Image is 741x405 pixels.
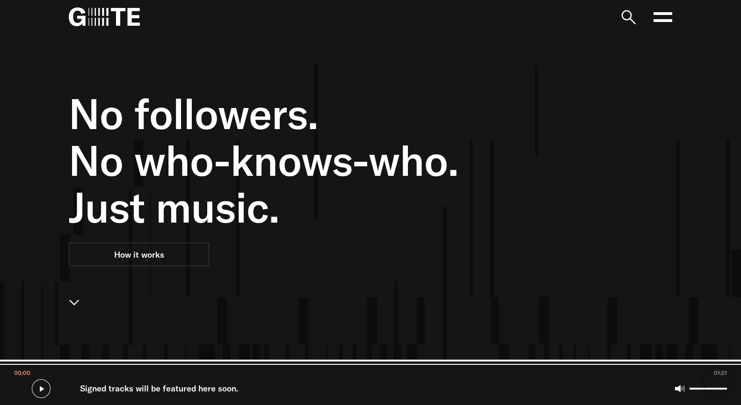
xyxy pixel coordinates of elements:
[14,369,30,377] span: 00:00
[69,7,140,26] img: G=TE
[69,90,569,137] span: No followers.
[690,388,727,390] input: Volume
[80,382,239,395] span: Signed tracks will be featured here soon.
[69,137,569,184] span: No who-knows-who.
[69,184,569,231] span: Just music.
[69,243,209,266] a: How it works
[704,368,732,396] iframe: Brevo live chat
